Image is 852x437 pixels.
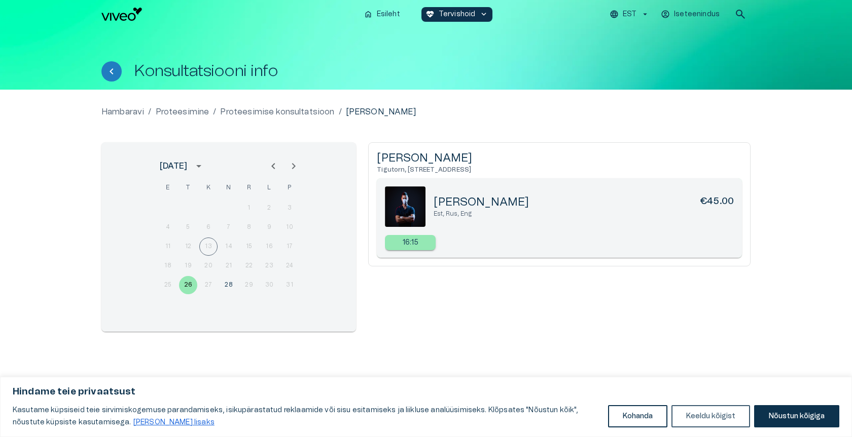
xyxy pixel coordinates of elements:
[734,8,747,20] span: search
[280,178,299,198] span: pühapäev
[346,106,416,118] p: [PERSON_NAME]
[377,151,742,166] h5: [PERSON_NAME]
[52,8,67,16] span: Help
[671,405,750,427] button: Keeldu kõigist
[283,156,304,176] button: Next month
[730,4,751,24] button: open search modal
[425,10,435,19] span: ecg_heart
[385,186,425,227] img: 80.png
[101,8,142,21] img: Viveo logo
[101,8,356,21] a: Navigate to homepage
[421,7,493,22] button: ecg_heartTervishoidkeyboard_arrow_down
[479,10,488,19] span: keyboard_arrow_down
[623,9,636,20] p: EST
[260,178,278,198] span: laupäev
[101,106,144,118] a: Hambaravi
[360,7,405,22] button: homeEsileht
[13,386,839,398] p: Hindame teie privaatsust
[403,237,419,248] p: 16:15
[377,166,742,174] h6: Tigutorn, [STREET_ADDRESS]
[377,9,400,20] p: Esileht
[160,160,187,172] div: [DATE]
[156,106,209,118] a: Proteesimine
[159,178,177,198] span: esmaspäev
[199,178,218,198] span: kolmapäev
[608,7,651,22] button: EST
[134,62,278,80] h1: Konsultatsiooni info
[179,178,197,198] span: teisipäev
[385,235,436,250] div: 16:15
[220,178,238,198] span: neljapäev
[13,404,600,428] p: Kasutame küpsiseid teie sirvimiskogemuse parandamiseks, isikupärastatud reklaamide või sisu esita...
[133,418,215,426] a: Loe lisaks
[339,106,342,118] p: /
[148,106,151,118] p: /
[700,195,734,210] h6: €45.00
[659,7,722,22] button: Iseteenindus
[439,9,476,20] p: Tervishoid
[674,9,720,20] p: Iseteenindus
[101,61,122,82] button: Tagasi
[608,405,667,427] button: Kohanda
[364,10,373,19] span: home
[213,106,216,118] p: /
[385,235,436,250] a: Select new timeslot for rescheduling
[240,178,258,198] span: reede
[434,210,734,218] p: Est, Rus, Eng
[190,157,207,175] button: calendar view is open, switch to year view
[220,276,238,294] button: 28
[434,195,529,210] h5: [PERSON_NAME]
[220,106,334,118] a: Proteesimise konsultatsioon
[179,276,197,294] button: 26
[754,405,839,427] button: Nõustun kõigiga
